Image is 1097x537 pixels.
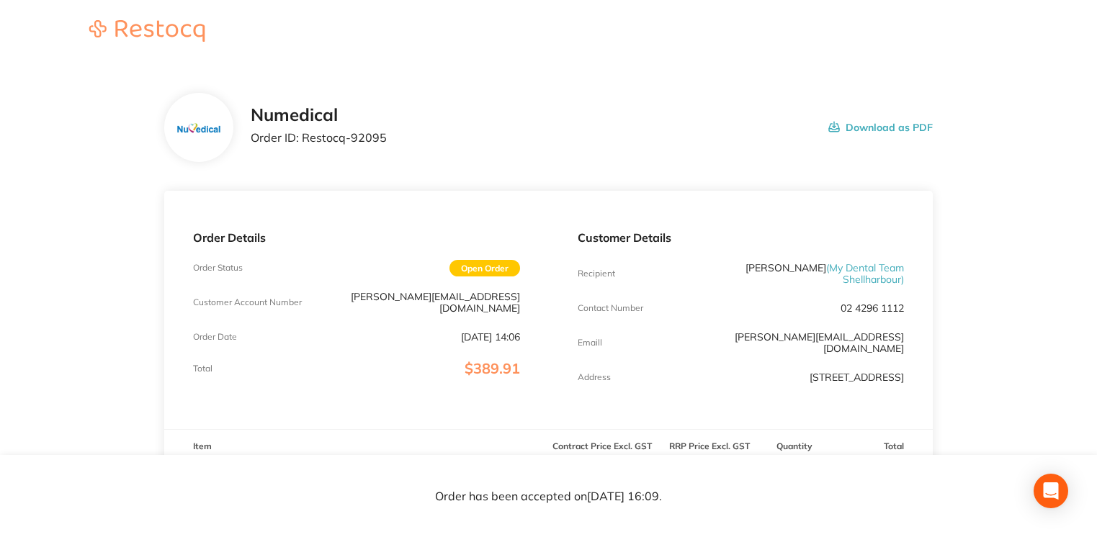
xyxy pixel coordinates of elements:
img: bTgzdmk4dA [176,119,223,136]
th: Quantity [764,430,825,464]
p: [STREET_ADDRESS] [810,371,904,383]
p: Order Details [193,231,519,244]
p: Address [578,372,611,382]
p: Order ID: Restocq- 92095 [251,131,387,144]
p: Total [193,364,212,374]
p: Recipient [578,268,615,279]
p: Customer Account Number [193,297,302,307]
p: Order Date [193,332,237,342]
p: 02 4296 1112 [841,302,904,314]
span: Open Order [449,260,520,276]
a: [PERSON_NAME][EMAIL_ADDRESS][DOMAIN_NAME] [735,330,904,355]
th: RRP Price Excl. GST [656,430,764,464]
p: [PERSON_NAME] [686,262,904,285]
p: Contact Number [578,303,643,313]
th: Item [164,430,548,464]
a: Restocq logo [75,20,219,44]
p: Emaill [578,338,602,348]
span: ( My Dental Team Shellharbour ) [826,261,904,286]
p: Order Status [193,263,243,273]
span: $389.91 [465,359,520,377]
button: Download as PDF [828,105,933,150]
p: [PERSON_NAME][EMAIL_ADDRESS][DOMAIN_NAME] [302,291,519,314]
p: Order has been accepted on [DATE] 16:09 . [435,489,662,502]
th: Contract Price Excl. GST [549,430,656,464]
p: Customer Details [578,231,904,244]
p: [DATE] 14:06 [461,331,520,343]
img: Restocq logo [75,20,219,42]
div: Open Intercom Messenger [1034,474,1068,508]
th: Total [825,430,932,464]
h2: Numedical [251,105,387,125]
